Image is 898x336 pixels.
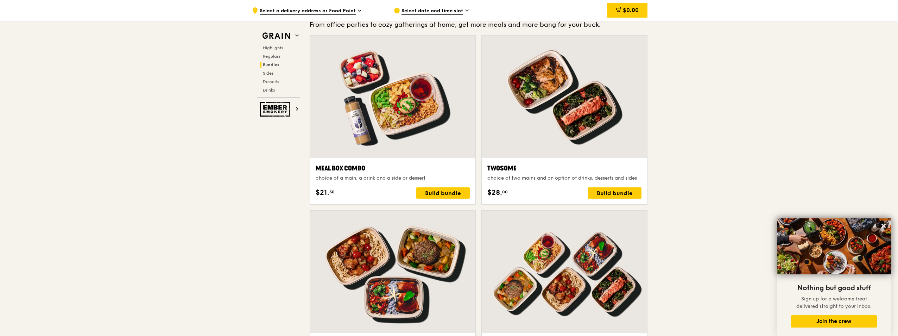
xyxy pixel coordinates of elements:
span: Desserts [263,79,279,84]
span: Highlights [263,45,283,50]
img: DSC07876-Edit02-Large.jpeg [777,218,891,274]
span: $28. [487,187,502,198]
span: 50 [329,189,335,195]
span: Sides [263,71,273,76]
div: Twosome [487,163,641,173]
span: $21. [316,187,329,198]
button: Join the crew [791,315,877,328]
span: Drinks [263,88,275,93]
div: choice of two mains and an option of drinks, desserts and sides [487,175,641,182]
div: Build bundle [416,187,470,199]
span: $0.00 [623,7,639,13]
span: Select a delivery address or Food Point [260,7,356,15]
div: Meal Box Combo [316,163,470,173]
span: 00 [502,189,508,195]
div: choice of a main, a drink and a side or dessert [316,175,470,182]
span: Sign up for a welcome treat delivered straight to your inbox. [796,296,872,309]
span: Regulars [263,54,280,59]
span: Bundles [263,62,279,67]
span: Nothing but good stuff [797,284,871,292]
img: Ember Smokery web logo [260,102,292,117]
img: Grain web logo [260,30,292,42]
div: From office parties to cozy gatherings at home, get more meals and more bang for your buck. [310,20,647,30]
button: Close [878,220,889,231]
div: Build bundle [588,187,641,199]
span: Select date and time slot [401,7,463,15]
